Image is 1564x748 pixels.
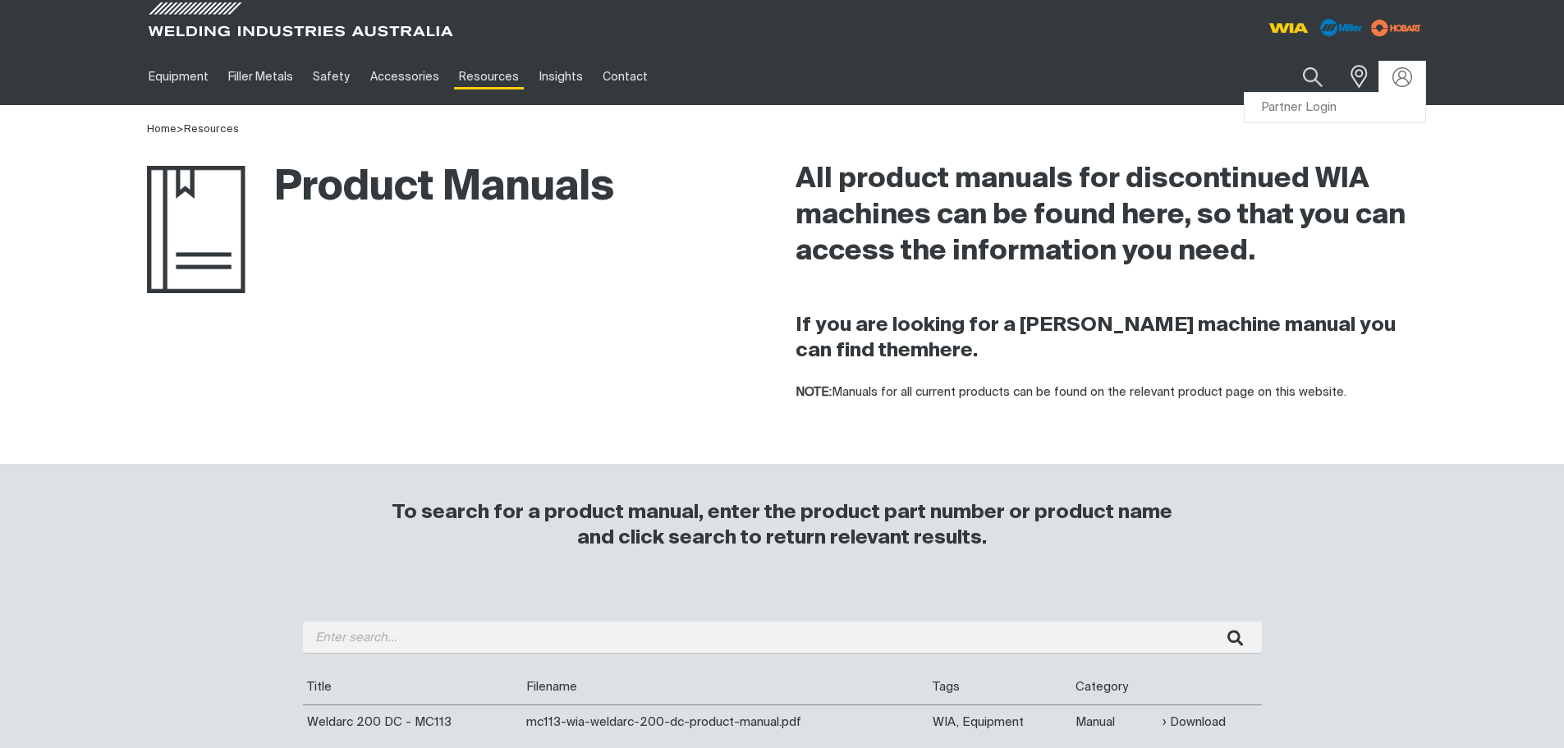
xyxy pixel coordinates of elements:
a: Resources [449,48,529,105]
a: Insights [529,48,592,105]
a: Safety [303,48,360,105]
strong: If you are looking for a [PERSON_NAME] machine manual you can find them [796,315,1396,360]
th: Category [1071,670,1158,704]
input: Product name or item number... [1264,57,1340,96]
a: Home [147,124,177,135]
th: Tags [929,670,1071,704]
h2: All product manuals for discontinued WIA machines can be found here, so that you can access the i... [796,162,1418,270]
a: here. [929,341,978,360]
a: Contact [593,48,658,105]
strong: NOTE: [796,386,832,398]
a: Resources [184,124,239,135]
h3: To search for a product manual, enter the product part number or product name and click search to... [385,500,1180,551]
a: Download [1163,713,1226,732]
nav: Main [139,48,1104,105]
span: > [177,124,184,135]
img: miller [1366,16,1426,40]
button: Search products [1285,57,1341,96]
td: WIA, Equipment [929,704,1071,739]
td: mc113-wia-weldarc-200-dc-product-manual.pdf [522,704,929,739]
a: Equipment [139,48,218,105]
h1: Product Manuals [147,162,614,215]
td: Manual [1071,704,1158,739]
th: Title [303,670,522,704]
p: Manuals for all current products can be found on the relevant product page on this website. [796,383,1418,402]
th: Filename [522,670,929,704]
input: Enter search... [303,622,1262,654]
td: Weldarc 200 DC - MC113 [303,704,522,739]
a: Partner Login [1245,93,1425,123]
a: Filler Metals [218,48,303,105]
a: Accessories [360,48,449,105]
